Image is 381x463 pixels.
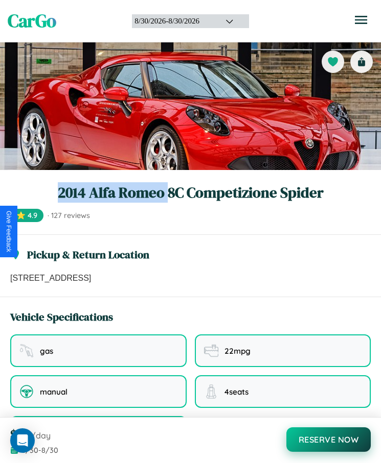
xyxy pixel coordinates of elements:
span: gas [40,346,53,356]
span: 22 mpg [225,346,251,356]
h1: 2014 Alfa Romeo 8C Competizione Spider [10,182,371,203]
button: Reserve Now [286,427,371,452]
span: /day [31,430,51,441]
h3: Vehicle Specifications [10,309,113,324]
h3: Pickup & Return Location [27,247,149,262]
span: ⭐ 4.9 [10,209,43,222]
div: Open Intercom Messenger [10,428,35,453]
span: CarGo [8,9,56,33]
div: 8 / 30 / 2026 - 8 / 30 / 2026 [135,17,213,26]
img: fuel efficiency [204,344,218,358]
div: Give Feedback [5,211,12,252]
img: seating [204,384,218,399]
span: 8 / 30 - 8 / 30 [21,446,58,455]
span: 4 seats [225,387,249,397]
span: $ 80 [10,426,29,443]
p: [STREET_ADDRESS] [10,272,371,284]
img: fuel type [19,344,34,358]
span: manual [40,387,68,397]
span: · 127 reviews [48,211,90,220]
